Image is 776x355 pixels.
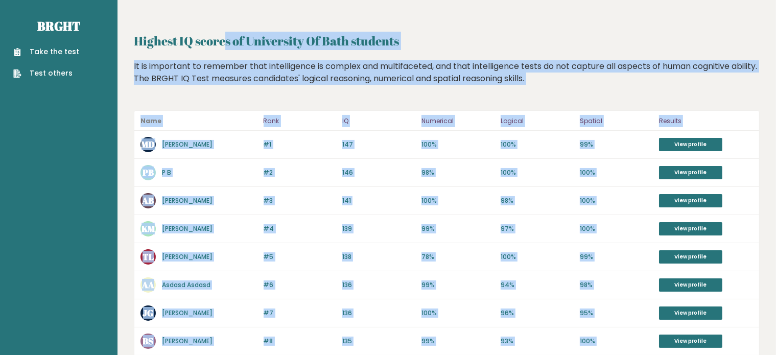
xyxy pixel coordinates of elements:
a: View profile [659,138,722,151]
a: P B [162,168,171,177]
p: 100% [580,196,653,205]
a: [PERSON_NAME] [162,252,213,261]
p: 98% [421,168,495,177]
p: #5 [264,252,337,262]
p: IQ [342,115,415,127]
p: 93% [501,337,574,346]
a: Brght [37,18,80,34]
p: 96% [501,309,574,318]
div: It is important to remember that intelligence is complex and multifaceted, and that intelligence ... [134,60,760,100]
p: 100% [501,168,574,177]
p: Results [659,115,753,127]
p: 94% [501,280,574,290]
text: PB [142,167,154,178]
p: Spatial [580,115,653,127]
p: 100% [580,224,653,233]
p: 100% [421,140,495,149]
p: 135 [342,337,415,346]
a: Asdasd Asdasd [162,280,210,289]
p: 99% [421,224,495,233]
text: AB [142,195,154,206]
p: 100% [501,140,574,149]
p: #7 [264,309,337,318]
text: TL [143,251,154,263]
p: 100% [580,168,653,177]
h2: Highest IQ scores of University Of Bath students [134,32,760,50]
p: #6 [264,280,337,290]
a: Take the test [13,46,79,57]
p: Logical [501,115,574,127]
a: Test others [13,68,79,79]
p: 100% [501,252,574,262]
p: 100% [580,337,653,346]
a: [PERSON_NAME] [162,140,213,149]
p: #8 [264,337,337,346]
a: [PERSON_NAME] [162,224,213,233]
a: View profile [659,306,722,320]
p: 98% [580,280,653,290]
text: BS [143,335,154,347]
p: 97% [501,224,574,233]
p: 141 [342,196,415,205]
p: #3 [264,196,337,205]
p: 138 [342,252,415,262]
p: 99% [580,140,653,149]
text: AA [142,279,154,291]
p: 139 [342,224,415,233]
p: 78% [421,252,495,262]
p: 100% [421,196,495,205]
a: View profile [659,250,722,264]
p: #1 [264,140,337,149]
p: Numerical [421,115,495,127]
a: View profile [659,166,722,179]
b: Name [140,116,161,125]
p: 98% [501,196,574,205]
p: 100% [421,309,495,318]
p: 136 [342,309,415,318]
p: 99% [421,337,495,346]
p: #2 [264,168,337,177]
p: Rank [264,115,337,127]
p: #4 [264,224,337,233]
text: KM [142,223,155,234]
p: 95% [580,309,653,318]
a: View profile [659,222,722,235]
p: 136 [342,280,415,290]
a: View profile [659,278,722,292]
a: [PERSON_NAME] [162,337,213,345]
p: 99% [421,280,495,290]
p: 99% [580,252,653,262]
p: 147 [342,140,415,149]
a: [PERSON_NAME] [162,196,213,205]
text: MD [142,138,155,150]
p: 146 [342,168,415,177]
a: View profile [659,194,722,207]
text: JG [143,307,154,319]
a: [PERSON_NAME] [162,309,213,317]
a: View profile [659,335,722,348]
